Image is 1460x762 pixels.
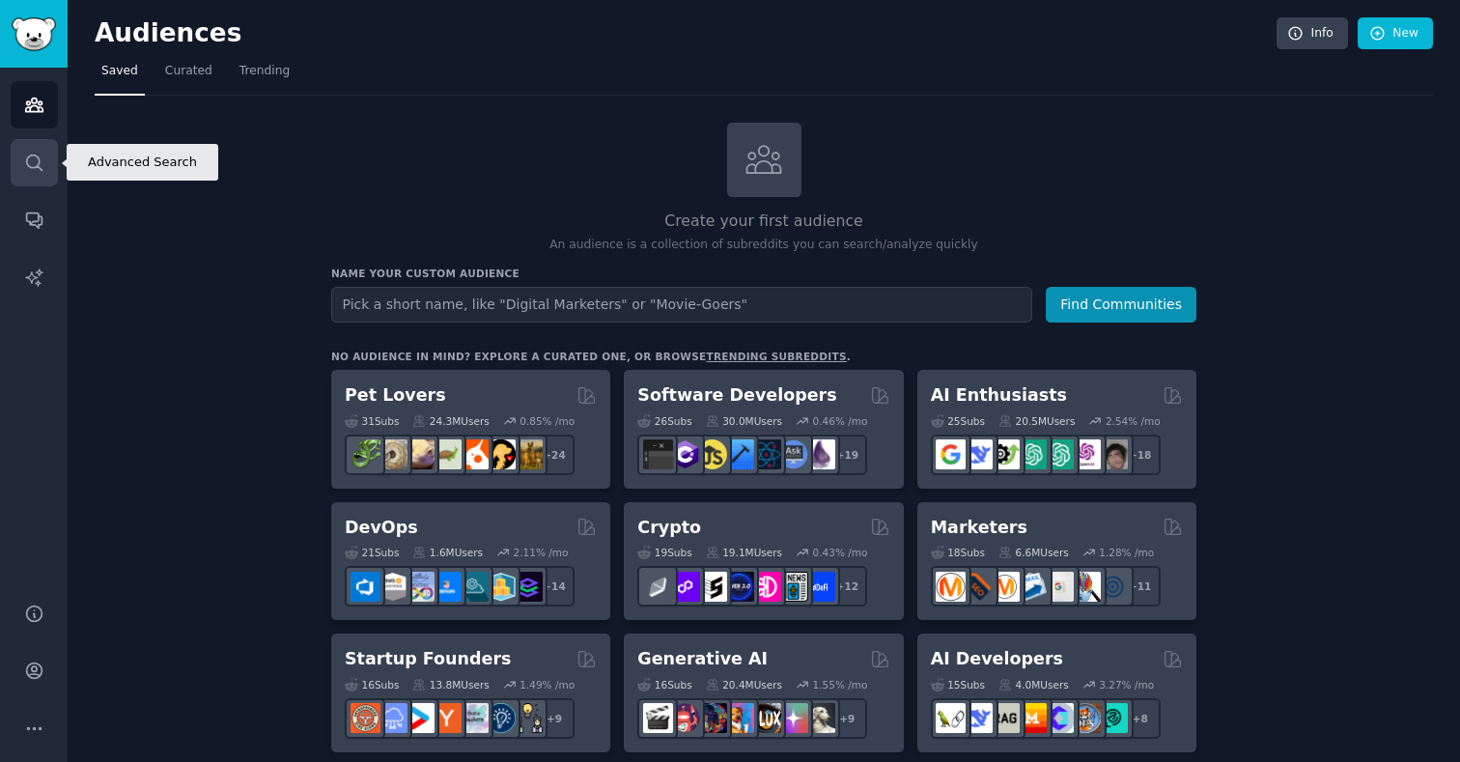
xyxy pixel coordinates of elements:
[345,647,511,671] h2: Startup Founders
[486,703,516,733] img: Entrepreneurship
[1277,17,1348,50] a: Info
[643,703,673,733] img: aivideo
[158,56,219,96] a: Curated
[534,698,575,739] div: + 9
[637,516,701,540] h2: Crypto
[378,703,407,733] img: SaaS
[432,703,462,733] img: ycombinator
[724,572,754,602] img: web3
[1017,439,1047,469] img: chatgpt_promptDesign
[412,414,489,428] div: 24.3M Users
[963,703,993,733] img: DeepSeek
[724,439,754,469] img: iOSProgramming
[534,566,575,607] div: + 14
[513,572,543,602] img: PlatformEngineers
[697,439,727,469] img: learnjavascript
[432,572,462,602] img: DevOpsLinks
[1358,17,1433,50] a: New
[331,267,1196,280] h3: Name your custom audience
[643,439,673,469] img: software
[637,647,768,671] h2: Generative AI
[990,703,1020,733] img: Rag
[813,546,868,559] div: 0.43 % /mo
[513,703,543,733] img: growmybusiness
[1044,572,1074,602] img: googleads
[486,572,516,602] img: aws_cdk
[724,703,754,733] img: sdforall
[378,439,407,469] img: ballpython
[706,678,782,691] div: 20.4M Users
[931,546,985,559] div: 18 Sub s
[805,439,835,469] img: elixir
[936,572,966,602] img: content_marketing
[931,414,985,428] div: 25 Sub s
[351,703,380,733] img: EntrepreneurRideAlong
[1071,572,1101,602] img: MarketingResearch
[405,703,435,733] img: startup
[1071,703,1101,733] img: llmops
[239,63,290,80] span: Trending
[432,439,462,469] img: turtle
[1017,572,1047,602] img: Emailmarketing
[514,546,569,559] div: 2.11 % /mo
[378,572,407,602] img: AWS_Certified_Experts
[101,63,138,80] span: Saved
[345,516,418,540] h2: DevOps
[331,237,1196,254] p: An audience is a collection of subreddits you can search/analyze quickly
[931,516,1027,540] h2: Marketers
[345,383,446,408] h2: Pet Lovers
[805,572,835,602] img: defi_
[412,678,489,691] div: 13.8M Users
[1044,439,1074,469] img: chatgpt_prompts_
[1098,439,1128,469] img: ArtificalIntelligence
[813,678,868,691] div: 1.55 % /mo
[778,439,808,469] img: AskComputerScience
[519,414,575,428] div: 0.85 % /mo
[459,703,489,733] img: indiehackers
[95,56,145,96] a: Saved
[459,572,489,602] img: platformengineering
[637,414,691,428] div: 26 Sub s
[751,439,781,469] img: reactnative
[1120,566,1161,607] div: + 11
[813,414,868,428] div: 0.46 % /mo
[345,678,399,691] div: 16 Sub s
[998,678,1069,691] div: 4.0M Users
[1046,287,1196,323] button: Find Communities
[1120,435,1161,475] div: + 18
[697,703,727,733] img: deepdream
[486,439,516,469] img: PetAdvice
[827,435,867,475] div: + 19
[697,572,727,602] img: ethstaker
[1120,698,1161,739] div: + 8
[963,572,993,602] img: bigseo
[1017,703,1047,733] img: MistralAI
[345,414,399,428] div: 31 Sub s
[331,350,851,363] div: No audience in mind? Explore a curated one, or browse .
[751,572,781,602] img: defiblockchain
[706,546,782,559] div: 19.1M Users
[345,546,399,559] div: 21 Sub s
[412,546,483,559] div: 1.6M Users
[233,56,296,96] a: Trending
[931,383,1067,408] h2: AI Enthusiasts
[706,414,782,428] div: 30.0M Users
[827,566,867,607] div: + 12
[95,18,1277,49] h2: Audiences
[331,210,1196,234] h2: Create your first audience
[805,703,835,733] img: DreamBooth
[998,546,1069,559] div: 6.6M Users
[1044,703,1074,733] img: OpenSourceAI
[670,439,700,469] img: csharp
[963,439,993,469] img: DeepSeek
[519,678,575,691] div: 1.49 % /mo
[459,439,489,469] img: cockatiel
[643,572,673,602] img: ethfinance
[637,678,691,691] div: 16 Sub s
[405,572,435,602] img: Docker_DevOps
[12,17,56,51] img: GummySearch logo
[351,439,380,469] img: herpetology
[751,703,781,733] img: FluxAI
[1099,678,1154,691] div: 3.27 % /mo
[351,572,380,602] img: azuredevops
